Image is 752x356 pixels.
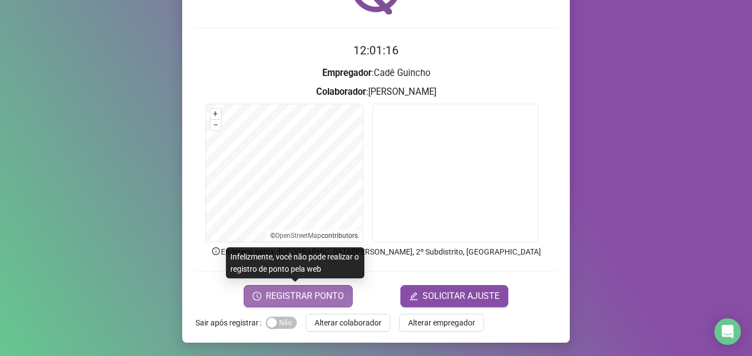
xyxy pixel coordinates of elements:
[714,318,741,345] div: Open Intercom Messenger
[270,232,359,240] li: © contributors.
[195,66,557,80] h3: : Cadê Guincho
[244,285,353,307] button: REGISTRAR PONTO
[195,85,557,99] h3: : [PERSON_NAME]
[226,247,364,278] div: Infelizmente, você não pode realizar o registro de ponto pela web
[353,44,399,57] time: 12:01:16
[210,120,221,130] button: –
[399,314,484,332] button: Alterar empregador
[211,246,221,256] span: info-circle
[423,289,499,303] span: SOLICITAR AJUSTE
[195,246,557,258] p: Endereço aprox. : [GEOGRAPHIC_DATA][PERSON_NAME], 2º Subdistrito, [GEOGRAPHIC_DATA]
[409,292,418,301] span: edit
[195,314,266,332] label: Sair após registrar
[306,314,390,332] button: Alterar colaborador
[210,109,221,119] button: +
[316,87,366,97] strong: Colaborador
[400,285,508,307] button: editSOLICITAR AJUSTE
[275,232,321,240] a: OpenStreetMap
[315,317,382,329] span: Alterar colaborador
[266,289,344,303] span: REGISTRAR PONTO
[408,317,475,329] span: Alterar empregador
[322,68,372,78] strong: Empregador
[253,292,261,301] span: clock-circle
